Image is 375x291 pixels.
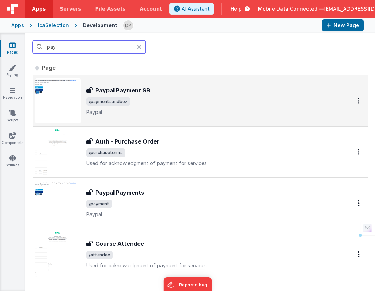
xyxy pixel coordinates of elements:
[83,22,117,29] div: Development
[95,240,144,248] h3: Course Attendee
[354,196,365,210] button: Options
[86,97,130,106] span: /paymentsandbox
[86,160,335,167] p: Used for acknowledgment of payment for services
[95,137,159,146] h3: Auth - Purchase Order
[86,200,112,208] span: /payment
[38,22,69,29] div: IcaSelection
[123,20,133,30] img: d6e3be1ce36d7fc35c552da2480304ca
[230,5,242,12] span: Help
[86,251,113,259] span: /attendee
[86,262,335,269] p: Used for acknowledgment of payment for services
[60,5,81,12] span: Servers
[95,188,144,197] h3: Paypal Payments
[169,3,214,15] button: AI Assistant
[258,5,324,12] span: Mobile Data Connected —
[354,247,365,261] button: Options
[95,5,126,12] span: File Assets
[11,22,24,29] div: Apps
[33,40,146,54] input: Search pages, id's ...
[322,19,364,31] button: New Page
[354,93,365,108] button: Options
[32,5,46,12] span: Apps
[86,211,335,218] p: Paypal
[86,109,335,116] p: Paypal
[86,148,125,157] span: /purchaseterms
[95,86,150,95] h3: Paypal Payment SB
[354,145,365,159] button: Options
[42,64,56,71] span: Page
[182,5,210,12] span: AI Assistant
